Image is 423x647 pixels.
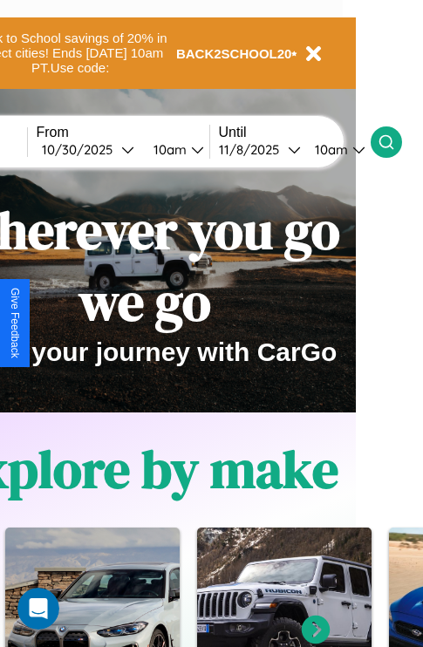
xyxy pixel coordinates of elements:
div: Give Feedback [9,288,21,358]
div: 10am [306,141,352,158]
iframe: Intercom live chat [17,588,59,630]
label: From [37,125,209,140]
b: BACK2SCHOOL20 [176,46,292,61]
div: 10am [145,141,191,158]
div: 11 / 8 / 2025 [219,141,288,158]
label: Until [219,125,371,140]
button: 10/30/2025 [37,140,140,159]
button: 10am [140,140,209,159]
button: 10am [301,140,371,159]
div: 10 / 30 / 2025 [42,141,121,158]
